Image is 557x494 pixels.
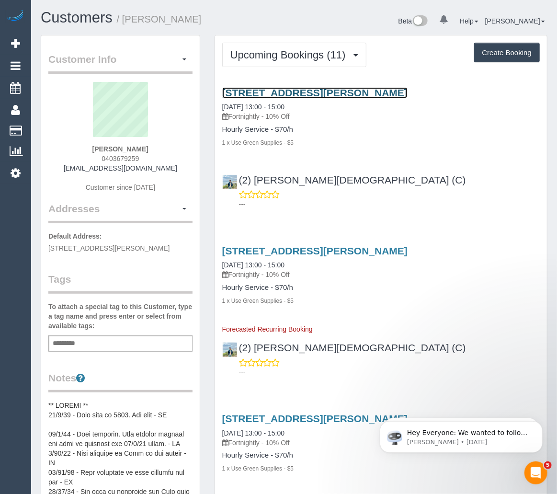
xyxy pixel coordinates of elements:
a: [DATE] 13:00 - 15:00 [222,261,284,269]
p: --- [239,367,540,377]
img: (2) Raisul Islam (C) [223,343,237,357]
iframe: Intercom live chat [524,461,547,484]
label: Default Address: [48,231,102,241]
a: [STREET_ADDRESS][PERSON_NAME] [222,87,408,98]
p: --- [239,199,540,209]
small: / [PERSON_NAME] [117,14,202,24]
legend: Notes [48,371,193,392]
iframe: Intercom notifications message [365,401,557,468]
legend: Customer Info [48,52,193,74]
p: Fortnightly - 10% Off [222,438,540,448]
legend: Tags [48,272,193,294]
small: 1 x Use Green Supplies - $5 [222,139,294,146]
span: Customer since [DATE] [86,184,155,191]
a: [STREET_ADDRESS][PERSON_NAME] [222,245,408,256]
a: Beta [398,17,428,25]
small: 1 x Use Green Supplies - $5 [222,298,294,304]
h4: Hourly Service - $70/h [222,126,540,134]
a: Help [460,17,478,25]
a: (2) [PERSON_NAME][DEMOGRAPHIC_DATA] (C) [222,342,466,353]
p: Fortnightly - 10% Off [222,112,540,121]
strong: [PERSON_NAME] [92,145,148,153]
h4: Hourly Service - $70/h [222,284,540,292]
span: [STREET_ADDRESS][PERSON_NAME] [48,244,170,252]
small: 1 x Use Green Supplies - $5 [222,465,294,472]
a: [DATE] 13:00 - 15:00 [222,429,284,437]
button: Create Booking [474,43,540,63]
a: [DATE] 13:00 - 15:00 [222,103,284,111]
span: 0403679259 [102,155,139,162]
label: To attach a special tag to this Customer, type a tag name and press enter or select from availabl... [48,302,193,331]
span: Upcoming Bookings (11) [230,49,351,61]
span: 5 [544,461,552,469]
a: [PERSON_NAME] [485,17,545,25]
a: Customers [41,9,113,26]
p: Fortnightly - 10% Off [222,270,540,279]
span: Hey Everyone: We wanted to follow up and let you know we have been closely monitoring the account... [42,28,164,131]
img: New interface [412,15,428,28]
h4: Hourly Service - $70/h [222,451,540,460]
a: [STREET_ADDRESS][PERSON_NAME] [222,413,408,424]
a: (2) [PERSON_NAME][DEMOGRAPHIC_DATA] (C) [222,174,466,185]
a: [EMAIL_ADDRESS][DOMAIN_NAME] [64,164,177,172]
img: (2) Raisul Islam (C) [223,175,237,189]
p: Message from Ellie, sent 2d ago [42,37,165,46]
button: Upcoming Bookings (11) [222,43,366,67]
img: Automaid Logo [6,10,25,23]
span: Forecasted Recurring Booking [222,325,313,333]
